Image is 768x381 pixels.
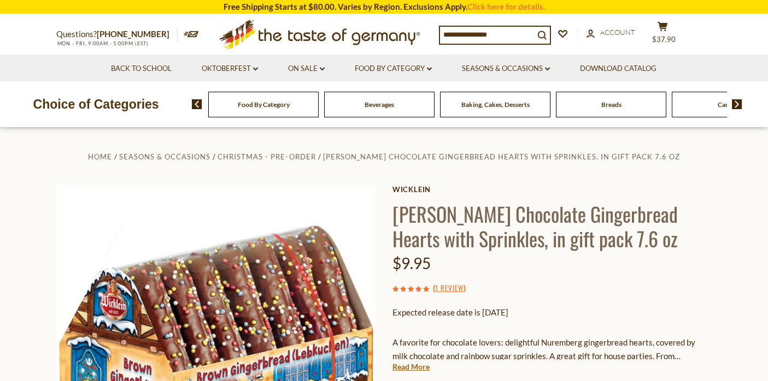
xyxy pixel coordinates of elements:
span: $37.90 [652,35,676,44]
span: ( ) [433,282,466,293]
img: previous arrow [192,99,202,109]
a: Account [587,27,635,39]
a: Oktoberfest [202,63,258,75]
p: Expected release date is [DATE] [392,306,712,319]
a: Beverages [365,100,394,109]
a: Baking, Cakes, Desserts [461,100,530,109]
a: Click here for details. [467,2,545,11]
a: On Sale [288,63,325,75]
a: Christmas - PRE-ORDER [218,152,315,161]
span: Account [600,28,635,37]
p: Questions? [56,27,178,41]
a: Download Catalog [580,63,656,75]
span: MON - FRI, 9:00AM - 5:00PM (EST) [56,40,149,46]
a: Seasons & Occasions [119,152,210,161]
a: Read More [392,361,430,372]
a: Candy [718,100,736,109]
a: Seasons & Occasions [462,63,550,75]
img: next arrow [732,99,742,109]
a: Food By Category [355,63,432,75]
a: [PHONE_NUMBER] [97,29,169,39]
a: Wicklein [392,185,712,194]
a: Back to School [111,63,172,75]
a: 1 Review [435,282,464,294]
a: Food By Category [238,100,290,109]
h1: [PERSON_NAME] Chocolate Gingerbread Hearts with Sprinkles, in gift pack 7.6 oz [392,201,712,251]
a: [PERSON_NAME] Chocolate Gingerbread Hearts with Sprinkles, in gift pack 7.6 oz [323,152,680,161]
p: A favorite for chocolate lovers: delightful Nuremberg gingerbread hearts, covered by milk chocola... [392,336,712,363]
span: $9.95 [392,254,431,272]
button: $37.90 [647,21,679,49]
a: Home [88,152,112,161]
a: Breads [601,100,622,109]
